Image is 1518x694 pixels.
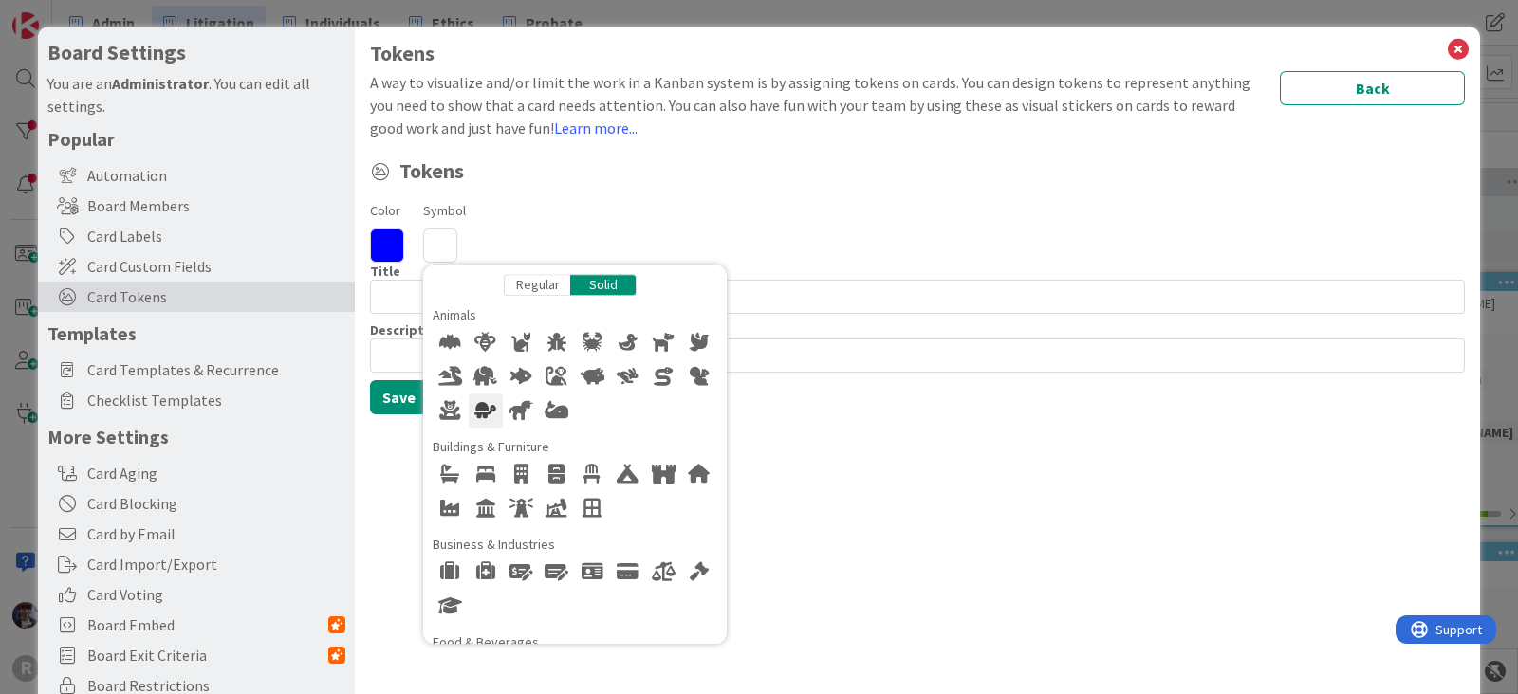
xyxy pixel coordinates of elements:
[504,274,570,296] div: Regular
[1280,71,1465,105] button: Back
[87,285,345,308] span: Card Tokens
[433,305,717,325] div: Animals
[87,613,328,636] span: Board Embed
[47,425,345,448] h5: More Settings
[370,201,400,221] label: Color
[554,119,638,137] a: Learn more...
[433,632,717,652] div: Food & Beverages
[370,263,400,280] label: Title
[87,255,345,278] span: Card Custom Fields
[399,155,1465,187] span: Tokens
[38,458,355,488] div: Card Aging
[38,221,355,251] div: Card Labels
[47,321,345,345] h5: Templates
[38,549,355,579] div: Card Import/Export
[47,41,345,64] h4: Board Settings
[433,437,717,457] div: Buildings & Furniture
[38,191,355,221] div: Board Members
[38,160,355,191] div: Automation
[370,42,1465,65] h1: Tokens
[370,71,1270,139] div: A way to visualize and/or limit the work in a Kanban system is by assigning tokens on cards. You ...
[112,74,209,93] b: Administrator
[47,72,345,118] div: You are an . You can edit all settings.
[570,274,637,296] div: Solid
[87,389,345,411] span: Checklist Templates
[87,522,345,545] span: Card by Email
[370,380,428,414] button: Save
[38,488,355,519] div: Card Blocking
[87,583,345,606] span: Card Voting
[40,3,86,26] span: Support
[87,358,345,381] span: Card Templates & Recurrence
[433,535,717,555] div: Business & Industries
[370,321,444,338] label: Description
[423,201,466,221] label: Symbol
[47,127,345,151] h5: Popular
[87,644,328,667] span: Board Exit Criteria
